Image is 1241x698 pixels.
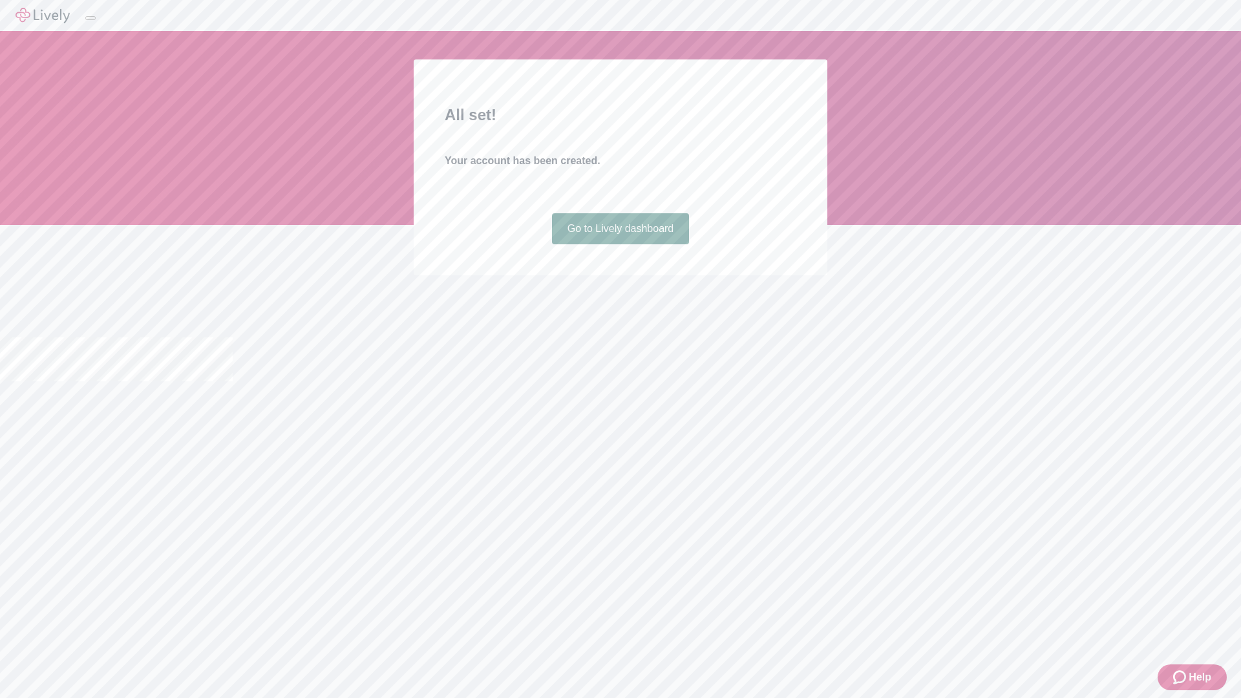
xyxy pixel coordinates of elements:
[552,213,690,244] a: Go to Lively dashboard
[16,8,70,23] img: Lively
[1173,670,1189,685] svg: Zendesk support icon
[85,16,96,20] button: Log out
[445,153,796,169] h4: Your account has been created.
[1158,664,1227,690] button: Zendesk support iconHelp
[445,103,796,127] h2: All set!
[1189,670,1211,685] span: Help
